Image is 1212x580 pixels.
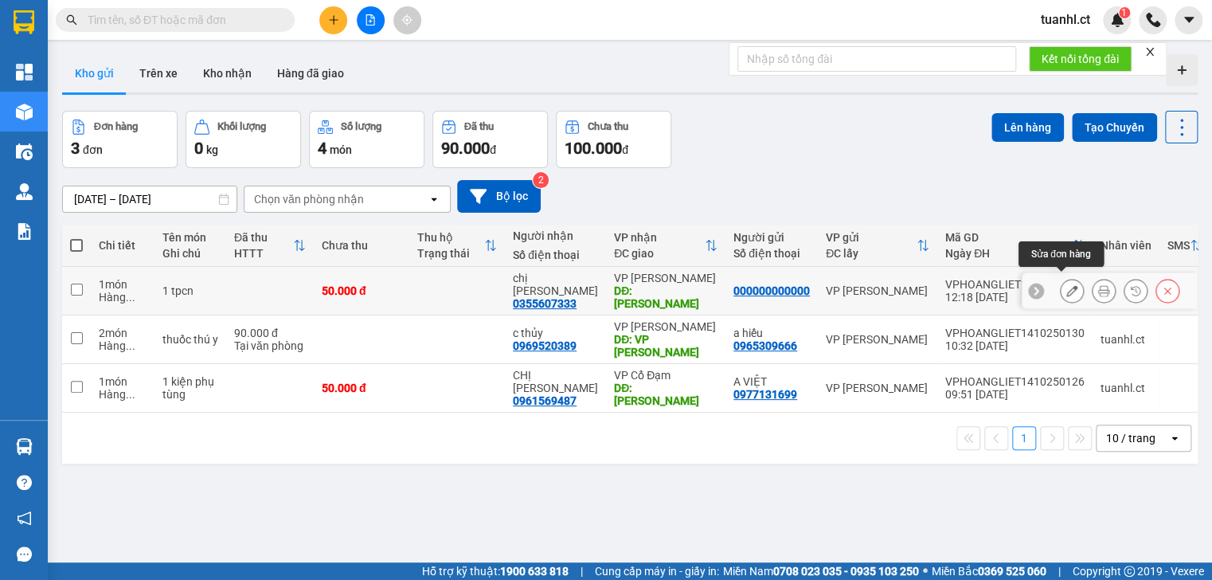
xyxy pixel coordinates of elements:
[945,339,1085,352] div: 10:32 [DATE]
[16,64,33,80] img: dashboard-icon
[71,139,80,158] span: 3
[513,327,598,339] div: c thủy
[206,143,218,156] span: kg
[126,291,135,304] span: ...
[99,278,147,291] div: 1 món
[733,327,810,339] div: a hiếu
[614,333,717,359] div: DĐ: VP HỒNG LĨNH
[1072,113,1157,142] button: Tạo Chuyến
[254,191,364,207] div: Chọn văn phòng nhận
[490,143,496,156] span: đ
[234,327,306,339] div: 90.000 đ
[588,121,628,132] div: Chưa thu
[422,562,569,580] span: Hỗ trợ kỹ thuật:
[126,388,135,401] span: ...
[1168,432,1181,445] svg: open
[1028,10,1103,29] span: tuanhl.ct
[264,54,357,92] button: Hàng đã giao
[127,54,190,92] button: Trên xe
[826,333,929,346] div: VP [PERSON_NAME]
[826,382,929,394] div: VP [PERSON_NAME]
[417,247,484,260] div: Trạng thái
[328,14,339,25] span: plus
[945,231,1072,244] div: Mã GD
[614,247,705,260] div: ĐC giao
[937,225,1093,267] th: Toggle SortBy
[99,375,147,388] div: 1 món
[581,562,583,580] span: |
[1166,54,1198,86] div: Tạo kho hàng mới
[322,284,401,297] div: 50.000 đ
[1182,13,1196,27] span: caret-down
[94,121,138,132] div: Đơn hàng
[945,278,1085,291] div: VPHOANGLIET1410250138
[614,369,717,382] div: VP Cổ Đạm
[1167,239,1190,252] div: SMS
[99,327,147,339] div: 2 món
[194,139,203,158] span: 0
[826,247,917,260] div: ĐC lấy
[99,388,147,401] div: Hàng thông thường
[733,247,810,260] div: Số điện thoại
[513,272,598,297] div: chị tuyết
[614,231,705,244] div: VP nhận
[733,375,810,388] div: A VIỆT
[234,339,306,352] div: Tại văn phòng
[614,320,717,333] div: VP [PERSON_NAME]
[16,104,33,120] img: warehouse-icon
[234,247,293,260] div: HTTT
[1101,382,1151,394] div: tuanhl.ct
[16,223,33,240] img: solution-icon
[16,438,33,455] img: warehouse-icon
[945,247,1072,260] div: Ngày ĐH
[457,180,541,213] button: Bộ lọc
[1042,50,1119,68] span: Kết nối tổng đài
[365,14,376,25] span: file-add
[322,382,401,394] div: 50.000 đ
[99,239,147,252] div: Chi tiết
[513,249,598,261] div: Số điện thoại
[234,231,293,244] div: Đã thu
[409,225,505,267] th: Toggle SortBy
[614,382,717,407] div: DĐ: XUÂN THÀNH
[1124,566,1135,577] span: copyright
[614,284,717,310] div: DĐ: hồng lĩnh
[513,369,598,394] div: CHỊ XUÂN
[1106,430,1155,446] div: 10 / trang
[737,46,1016,72] input: Nhập số tổng đài
[1101,239,1151,252] div: Nhân viên
[826,231,917,244] div: VP gửi
[126,339,135,352] span: ...
[533,172,549,188] sup: 2
[818,225,937,267] th: Toggle SortBy
[17,547,32,562] span: message
[945,375,1085,388] div: VPHOANGLIET1410250126
[309,111,424,168] button: Số lượng4món
[733,339,797,352] div: 0965309666
[319,6,347,34] button: plus
[99,339,147,352] div: Hàng thông thường
[17,511,32,526] span: notification
[513,339,577,352] div: 0969520389
[393,6,421,34] button: aim
[1119,7,1130,18] sup: 1
[513,394,577,407] div: 0961569487
[556,111,671,168] button: Chưa thu100.000đ
[773,565,919,578] strong: 0708 023 035 - 0935 103 250
[88,11,276,29] input: Tìm tên, số ĐT hoặc mã đơn
[1060,279,1084,303] div: Sửa đơn hàng
[565,139,622,158] span: 100.000
[622,143,628,156] span: đ
[945,388,1085,401] div: 09:51 [DATE]
[978,565,1046,578] strong: 0369 525 060
[162,375,218,401] div: 1 kiện phụ tùng
[513,229,598,242] div: Người nhận
[162,284,218,297] div: 1 tpcn
[186,111,301,168] button: Khối lượng0kg
[83,143,103,156] span: đơn
[17,475,32,490] span: question-circle
[464,121,494,132] div: Đã thu
[932,562,1046,580] span: Miền Bắc
[945,327,1085,339] div: VPHOANGLIET1410250130
[162,333,218,346] div: thuốc thú y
